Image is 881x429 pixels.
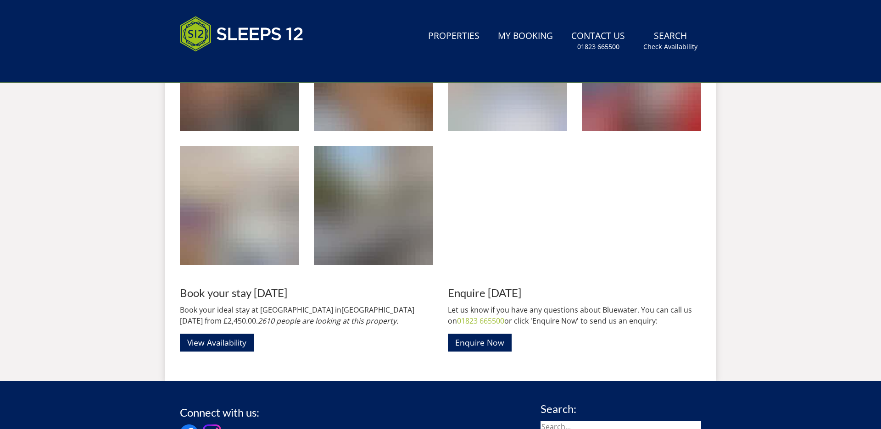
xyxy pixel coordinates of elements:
[643,42,697,51] small: Check Availability
[180,304,433,326] p: Book your ideal stay at [GEOGRAPHIC_DATA] in [DATE] from £2,450.00.
[640,26,701,56] a: SearchCheck Availability
[314,146,433,265] img: Bluewater - A luxury holiday villa near Bath and Bristol
[448,304,701,326] p: Let us know if you have any questions about Bluewater. You can call us on or click 'Enquire Now' ...
[180,334,254,352] a: View Availability
[448,334,512,352] a: Enquire Now
[568,26,629,56] a: Contact Us01823 665500
[180,11,304,57] img: Sleeps 12
[258,316,398,326] i: 2610 people are looking at this property.
[341,305,414,315] a: [GEOGRAPHIC_DATA]
[180,287,433,299] h3: Book your stay [DATE]
[457,316,504,326] a: 01823 665500
[180,407,259,418] h3: Connect with us:
[494,26,557,47] a: My Booking
[448,287,701,299] h3: Enquire [DATE]
[577,42,619,51] small: 01823 665500
[175,62,272,70] iframe: Customer reviews powered by Trustpilot
[180,146,299,265] img: Bluewater - A games room/gym means even more to keep you amused
[541,403,701,415] h3: Search:
[424,26,483,47] a: Properties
